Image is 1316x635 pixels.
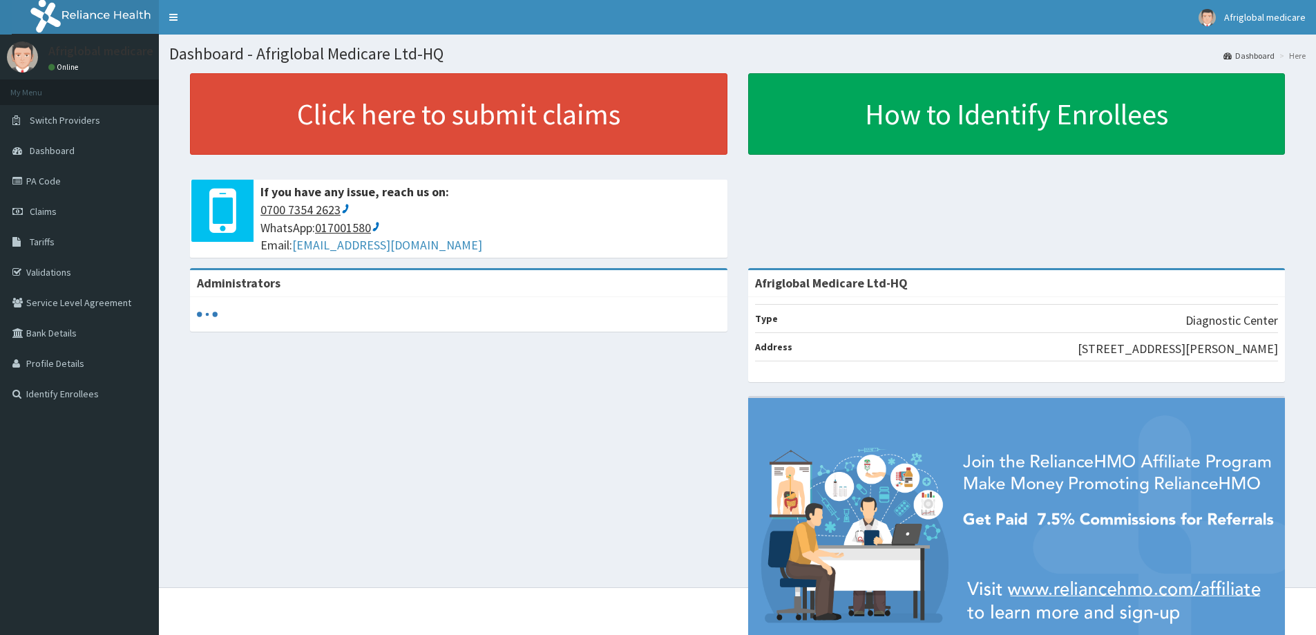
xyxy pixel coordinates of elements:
[169,45,1306,63] h1: Dashboard - Afriglobal Medicare Ltd-HQ
[1224,11,1306,23] span: Afriglobal medicare
[755,312,778,325] b: Type
[260,201,721,254] span: WhatsApp: Email:
[315,220,371,236] ctcspan: 017001580
[190,73,727,155] a: Click here to submit claims
[755,275,908,291] strong: Afriglobal Medicare Ltd-HQ
[30,236,55,248] span: Tariffs
[748,73,1286,155] a: How to Identify Enrollees
[260,202,341,218] ctcspan: 0700 7354 2623
[30,114,100,126] span: Switch Providers
[30,205,57,218] span: Claims
[1276,50,1306,61] li: Here
[1078,340,1278,358] p: [STREET_ADDRESS][PERSON_NAME]
[197,275,280,291] b: Administrators
[315,220,381,236] ctc: Call 017001580 with Linkus Desktop Client
[197,304,218,325] svg: audio-loading
[292,237,482,253] a: [EMAIL_ADDRESS][DOMAIN_NAME]
[7,41,38,73] img: User Image
[260,184,449,200] b: If you have any issue, reach us on:
[755,341,792,353] b: Address
[1199,9,1216,26] img: User Image
[1223,50,1275,61] a: Dashboard
[1185,312,1278,330] p: Diagnostic Center
[48,45,153,57] p: Afriglobal medicare
[48,62,82,72] a: Online
[30,144,75,157] span: Dashboard
[260,202,350,218] ctc: Call 0700 7354 2623 with Linkus Desktop Client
